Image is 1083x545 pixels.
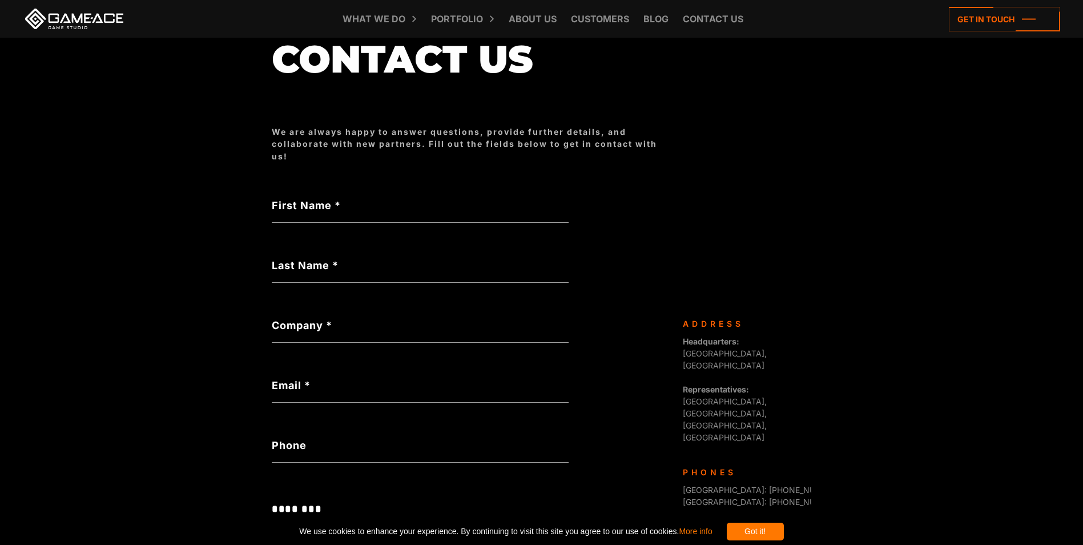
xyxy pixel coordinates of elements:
[683,485,840,495] span: [GEOGRAPHIC_DATA]: [PHONE_NUMBER]
[272,126,671,162] div: We are always happy to answer questions, provide further details, and collaborate with new partne...
[272,378,569,393] label: Email *
[683,384,749,394] strong: Representatives:
[683,384,767,442] span: [GEOGRAPHIC_DATA], [GEOGRAPHIC_DATA], [GEOGRAPHIC_DATA], [GEOGRAPHIC_DATA]
[683,318,803,330] div: Address
[272,318,569,333] label: Company *
[683,336,767,370] span: [GEOGRAPHIC_DATA], [GEOGRAPHIC_DATA]
[683,466,803,478] div: Phones
[679,527,712,536] a: More info
[272,438,569,453] label: Phone
[683,336,739,346] strong: Headquarters:
[272,38,671,80] h1: Contact us
[683,497,840,507] span: [GEOGRAPHIC_DATA]: [PHONE_NUMBER]
[272,198,569,213] label: First Name *
[272,258,569,273] label: Last Name *
[727,523,784,540] div: Got it!
[949,7,1060,31] a: Get in touch
[299,523,712,540] span: We use cookies to enhance your experience. By continuing to visit this site you agree to our use ...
